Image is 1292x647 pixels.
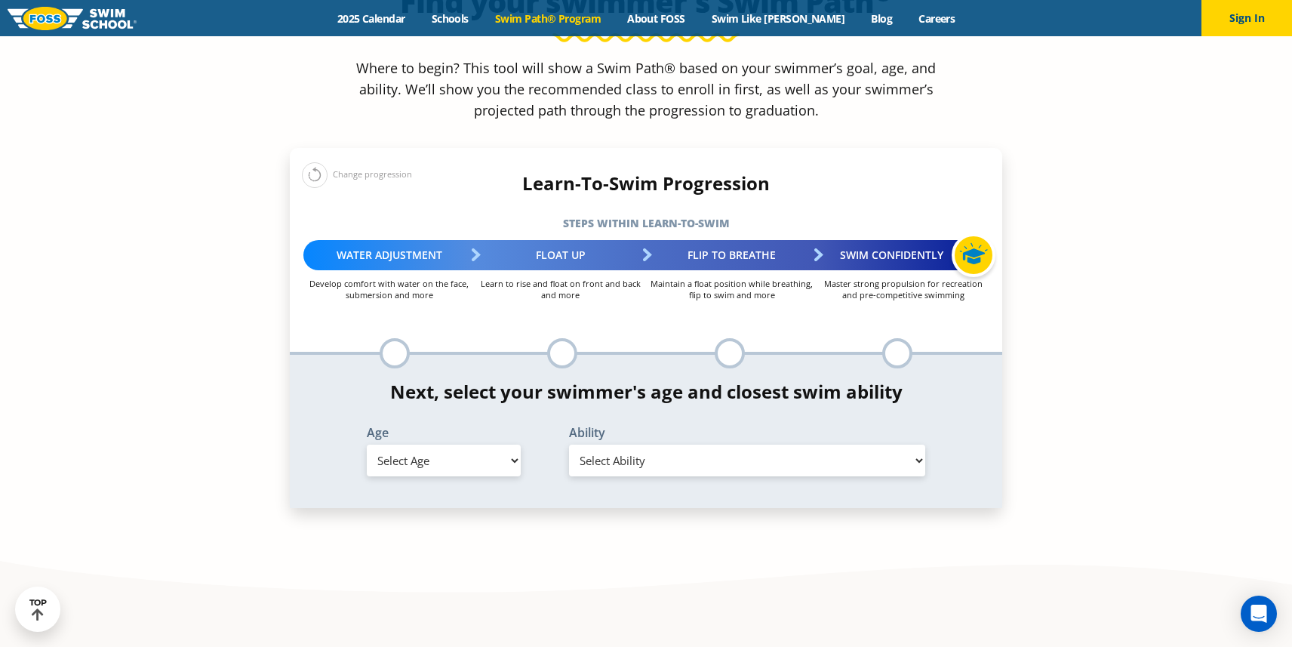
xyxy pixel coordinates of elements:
p: Learn to rise and float on front and back and more [475,278,646,300]
p: Master strong propulsion for recreation and pre-competitive swimming [817,278,989,300]
img: FOSS Swim School Logo [8,7,137,30]
a: About FOSS [614,11,699,26]
div: Open Intercom Messenger [1241,596,1277,632]
div: Water Adjustment [303,240,475,270]
label: Age [367,427,521,439]
p: Develop comfort with water on the face, submersion and more [303,278,475,300]
p: Maintain a float position while breathing, flip to swim and more [646,278,817,300]
a: Swim Path® Program [481,11,614,26]
a: 2025 Calendar [324,11,418,26]
a: Swim Like [PERSON_NAME] [698,11,858,26]
div: Swim Confidently [817,240,989,270]
div: Float Up [475,240,646,270]
a: Schools [418,11,481,26]
a: Careers [906,11,968,26]
label: Ability [569,427,925,439]
div: Change progression [302,162,412,188]
p: Where to begin? This tool will show a Swim Path® based on your swimmer’s goal, age, and ability. ... [350,57,942,121]
h4: Learn-To-Swim Progression [290,173,1002,194]
div: TOP [29,598,47,621]
h5: Steps within Learn-to-Swim [290,213,1002,234]
a: Blog [858,11,906,26]
h4: Next, select your swimmer's age and closest swim ability [290,381,1002,402]
div: Flip to Breathe [646,240,817,270]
